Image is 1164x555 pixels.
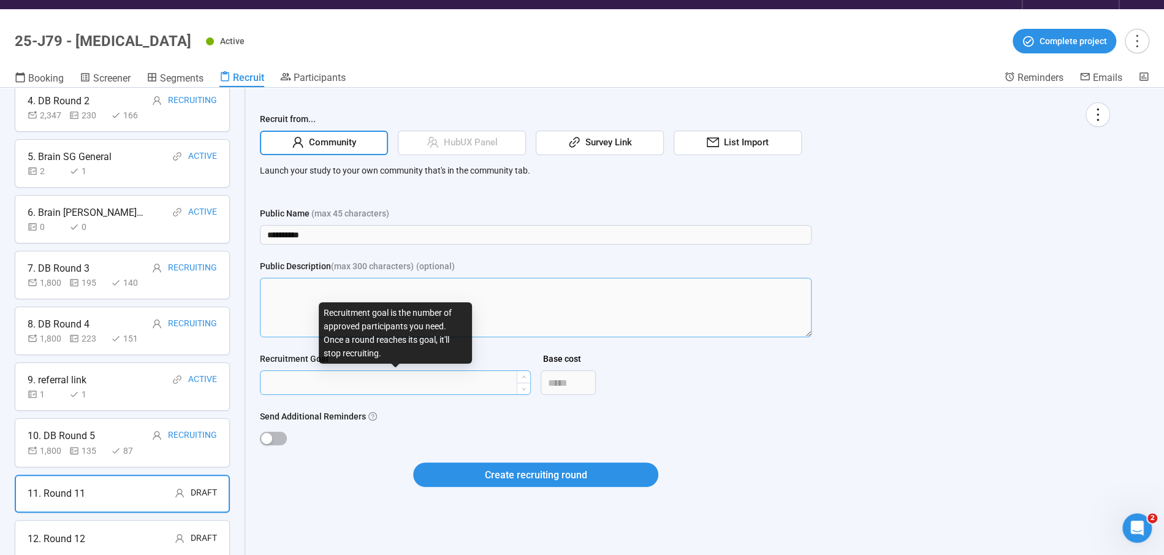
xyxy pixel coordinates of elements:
[152,263,162,273] span: user
[28,372,86,388] div: 9. referral link
[707,136,719,148] span: mail
[1013,29,1116,53] button: Complete project
[69,388,106,401] div: 1
[1122,513,1152,543] iframe: Intercom live chat
[485,467,587,483] span: Create recruiting round
[304,136,356,150] span: Community
[160,72,204,84] span: Segments
[1079,71,1122,86] a: Emails
[28,276,64,289] div: 1,800
[28,486,85,501] div: 11. Round 11
[168,316,217,332] div: Recruiting
[1089,106,1106,123] span: more
[28,444,64,457] div: 1,800
[175,534,184,543] span: user
[188,149,217,164] div: Active
[719,136,769,150] span: List Import
[168,261,217,276] div: Recruiting
[427,136,439,148] span: team
[172,151,182,161] span: link
[368,412,377,421] span: question-circle
[69,220,106,234] div: 0
[416,259,455,273] span: (optional)
[28,164,64,178] div: 2
[280,71,346,86] a: Participants
[311,207,389,220] span: (max 45 characters)
[517,371,530,383] span: Increase Value
[260,164,1110,177] p: Launch your study to your own community that's in the community tab.
[331,259,414,273] span: (max 300 characters)
[260,112,1110,131] div: Recruit from...
[580,136,632,150] span: Survey Link
[1018,72,1063,83] span: Reminders
[219,71,264,87] a: Recruit
[28,388,64,401] div: 1
[111,444,148,457] div: 87
[439,136,498,150] span: HubUX Panel
[28,220,64,234] div: 0
[168,428,217,443] div: Recruiting
[1093,72,1122,83] span: Emails
[191,531,217,546] div: Draft
[233,72,264,83] span: Recruit
[15,71,64,87] a: Booking
[568,136,580,148] span: link
[93,72,131,84] span: Screener
[69,164,106,178] div: 1
[172,375,182,385] span: link
[28,316,89,332] div: 8. DB Round 4
[260,207,389,220] div: Public Name
[1004,71,1063,86] a: Reminders
[28,72,64,84] span: Booking
[111,109,148,122] div: 166
[15,33,191,50] h1: 25-J79 - [MEDICAL_DATA]
[28,109,64,122] div: 2,347
[168,93,217,109] div: Recruiting
[1040,34,1107,48] span: Complete project
[522,375,526,379] span: up
[191,486,217,501] div: Draft
[69,332,106,345] div: 223
[146,71,204,87] a: Segments
[28,205,144,220] div: 6. Brain [PERSON_NAME] SG
[1147,513,1157,523] span: 2
[28,149,112,164] div: 5. Brain SG General
[152,96,162,105] span: user
[28,261,89,276] div: 7. DB Round 3
[260,352,329,366] div: Recruitment Goal
[1128,33,1145,49] span: more
[543,352,581,366] div: Base cost
[152,431,162,440] span: user
[69,444,106,457] div: 135
[28,93,89,109] div: 4. DB Round 2
[260,432,287,445] button: Send Additional Reminders
[319,302,472,364] div: Recruitment goal is the number of approved participants you need. Once a round reaches its goal, ...
[80,71,131,87] a: Screener
[28,531,85,546] div: 12. Round 12
[413,462,658,487] button: Create recruiting round
[172,207,182,217] span: link
[28,332,64,345] div: 1,800
[69,109,106,122] div: 230
[522,387,526,391] span: down
[292,136,304,148] span: user
[69,276,106,289] div: 195
[188,205,217,220] div: Active
[111,332,148,345] div: 151
[517,383,530,394] span: Decrease Value
[152,319,162,329] span: user
[175,488,184,498] span: user
[1125,29,1149,53] button: more
[28,428,95,443] div: 10. DB Round 5
[260,259,414,273] div: Public Description
[260,410,377,423] label: Send Additional Reminders
[188,372,217,388] div: Active
[294,72,346,83] span: Participants
[1086,102,1110,127] button: more
[220,36,245,46] span: Active
[111,276,148,289] div: 140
